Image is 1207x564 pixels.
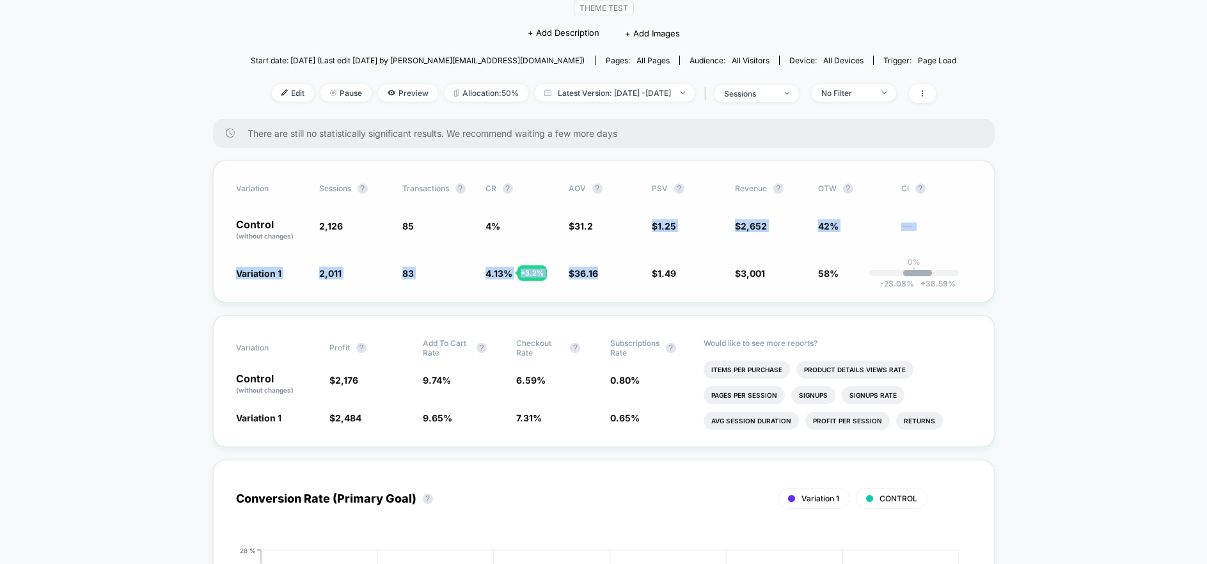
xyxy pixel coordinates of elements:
p: Control [236,219,306,241]
span: all pages [636,56,670,65]
button: ? [915,184,926,194]
span: + Add Images [625,28,680,38]
span: 2,652 [741,221,767,231]
span: Start date: [DATE] (Last edit [DATE] by [PERSON_NAME][EMAIL_ADDRESS][DOMAIN_NAME]) [251,56,585,65]
span: 85 [402,221,414,231]
span: 0.65 % [610,412,640,423]
button: ? [358,184,368,194]
span: OTW [818,184,888,194]
span: All Visitors [732,56,769,65]
tspan: 28 % [240,546,256,554]
span: There are still no statistically significant results. We recommend waiting a few more days [248,128,969,139]
div: + 3.2 % [517,265,547,281]
span: Theme Test [574,1,634,15]
span: Subscriptions Rate [610,338,659,357]
li: Returns [896,412,943,430]
span: 2,011 [319,268,342,279]
span: -23.08 % [880,279,914,288]
span: Page Load [918,56,956,65]
span: (without changes) [236,386,294,394]
span: Variation [236,184,306,194]
button: ? [423,494,433,504]
span: 1.49 [658,268,676,279]
span: 4 % [485,221,500,231]
span: 1.25 [658,221,676,231]
span: Allocation: 50% [445,84,528,102]
span: Checkout Rate [516,338,564,357]
div: Audience: [690,56,769,65]
span: Add To Cart Rate [423,338,470,357]
span: Edit [272,84,314,102]
img: edit [281,90,288,96]
span: Profit [329,343,350,352]
div: sessions [724,89,775,98]
span: + [920,279,926,288]
span: 9.74 % [423,375,451,386]
li: Product Details Views Rate [796,361,913,379]
span: Revenue [735,184,767,193]
button: ? [503,184,513,194]
span: 42% [818,221,839,231]
button: ? [477,343,487,353]
span: 3,001 [741,268,765,279]
span: Sessions [319,184,351,193]
img: end [882,91,887,94]
span: $ [735,268,765,279]
img: rebalance [454,90,459,97]
li: Signups [791,386,835,404]
span: 36.16 [574,268,598,279]
li: Items Per Purchase [704,361,790,379]
span: Variation 1 [801,494,839,503]
button: ? [843,184,853,194]
li: Avg Session Duration [704,412,799,430]
p: Control [236,373,317,395]
li: Pages Per Session [704,386,785,404]
span: 2,126 [319,221,343,231]
span: (without changes) [236,232,294,240]
button: ? [455,184,466,194]
div: No Filter [821,88,872,98]
span: $ [735,221,767,231]
button: ? [570,343,580,353]
span: 38.59 % [914,279,956,288]
span: 58% [818,268,839,279]
img: end [330,90,336,96]
span: 31.2 [574,221,593,231]
img: end [681,91,685,94]
span: 0.80 % [610,375,640,386]
button: ? [356,343,367,353]
span: 9.65 % [423,412,452,423]
p: 0% [908,257,920,267]
span: 83 [402,268,414,279]
p: | [913,267,915,276]
span: PSV [652,184,668,193]
span: $ [652,221,676,231]
span: CI [901,184,972,194]
img: calendar [544,90,551,96]
p: Would like to see more reports? [704,338,972,348]
span: --- [901,223,972,241]
span: 7.31 % [516,412,542,423]
span: | [701,84,714,103]
button: ? [674,184,684,194]
span: $ [329,412,361,423]
span: 4.13 % [485,268,512,279]
span: 2,176 [335,375,358,386]
span: CR [485,184,496,193]
span: $ [569,268,598,279]
span: Variation 1 [236,412,281,423]
span: all devices [823,56,864,65]
span: AOV [569,184,586,193]
span: 6.59 % [516,375,546,386]
span: Latest Version: [DATE] - [DATE] [535,84,695,102]
li: Signups Rate [842,386,904,404]
span: Variation 1 [236,268,281,279]
span: Transactions [402,184,449,193]
span: Device: [779,56,873,65]
span: CONTROL [880,494,917,503]
span: 2,484 [335,412,361,423]
div: Pages: [606,56,670,65]
span: $ [569,221,593,231]
button: ? [773,184,784,194]
span: $ [652,268,676,279]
